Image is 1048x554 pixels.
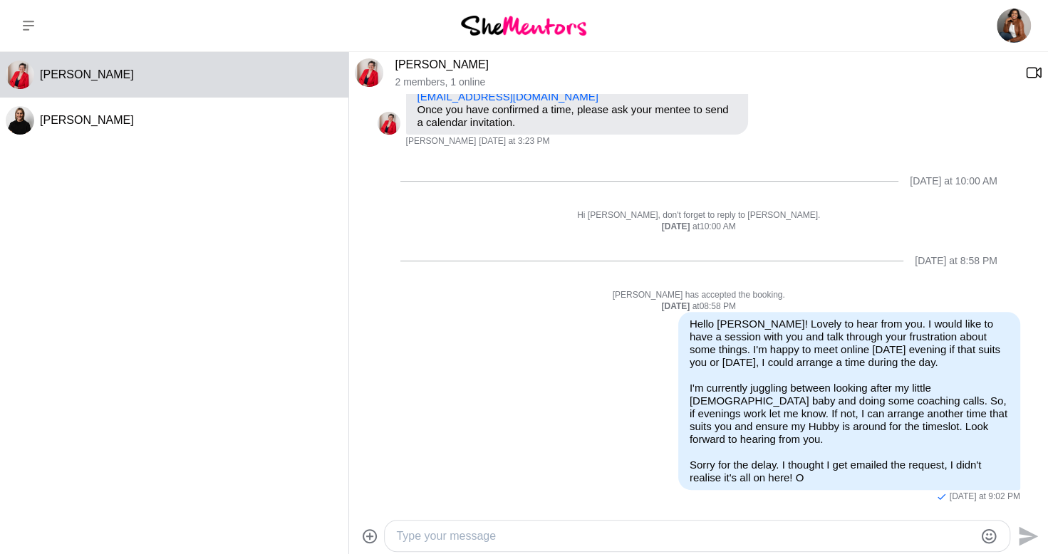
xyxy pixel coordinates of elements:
div: Kat Milner [378,112,400,135]
a: [EMAIL_ADDRESS][DOMAIN_NAME] [417,90,598,103]
div: at 08:58 PM [378,301,1020,313]
span: [PERSON_NAME] [406,136,477,147]
p: Sorry for the delay. I thought I get emailed the request, I didn't realise it's all on here! O [690,459,1009,484]
p: Hello [PERSON_NAME]! Lovely to hear from you. I would like to have a session with you and talk th... [690,318,1009,369]
img: Orine Silveira-McCuskey [997,9,1031,43]
div: at 10:00 AM [378,221,1020,233]
button: Send [1010,520,1042,552]
span: [PERSON_NAME] [40,114,134,126]
img: C [6,106,34,135]
img: K [355,58,383,87]
a: [PERSON_NAME] [395,58,489,70]
p: [PERSON_NAME] has accepted the booking. [378,290,1020,301]
p: 2 members , 1 online [395,76,1014,88]
img: K [378,112,400,135]
strong: [DATE] [661,301,692,311]
div: [DATE] at 8:58 PM [915,255,997,267]
img: She Mentors Logo [461,16,586,35]
p: Once you have confirmed a time, please ask your mentee to send a calendar invitation. [417,103,737,129]
p: I'm currently juggling between looking after my little [DEMOGRAPHIC_DATA] baby and doing some coa... [690,382,1009,446]
span: [PERSON_NAME] [40,68,134,80]
div: Kat Milner [355,58,383,87]
div: Cara Gleeson [6,106,34,135]
time: 2025-08-14T05:23:16.934Z [479,136,549,147]
img: K [6,61,34,89]
strong: [DATE] [662,221,692,231]
div: Kat Milner [6,61,34,89]
button: Emoji picker [980,528,997,545]
p: Hi [PERSON_NAME], don't forget to reply to [PERSON_NAME]. [378,210,1020,221]
div: [DATE] at 10:00 AM [910,175,997,187]
time: 2025-08-19T11:02:15.555Z [950,491,1020,503]
textarea: Type your message [396,528,974,545]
